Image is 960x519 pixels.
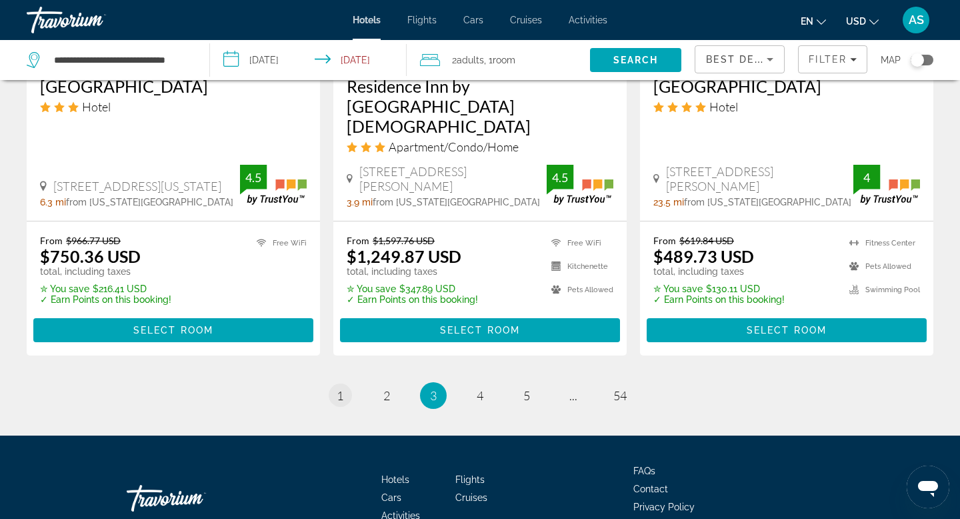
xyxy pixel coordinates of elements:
span: Flights [455,474,485,485]
span: [STREET_ADDRESS][US_STATE] [53,179,221,193]
span: Select Room [440,325,520,336]
a: [GEOGRAPHIC_DATA] [653,76,920,96]
p: ✓ Earn Points on this booking! [347,294,478,305]
span: Room [493,55,515,65]
button: Select Room [33,318,313,342]
li: Free WiFi [250,235,307,251]
ins: $489.73 USD [653,246,754,266]
a: FAQs [633,466,655,476]
a: Privacy Policy [633,502,695,512]
span: Cars [463,15,483,25]
nav: Pagination [27,382,933,409]
p: ✓ Earn Points on this booking! [40,294,171,305]
span: Contact [633,484,668,494]
span: ✮ You save [347,284,396,294]
p: $130.11 USD [653,284,785,294]
button: Change currency [846,11,879,31]
span: 23.5 mi [653,197,684,207]
span: Cruises [455,492,487,503]
a: Cruises [510,15,542,25]
span: 3 [430,388,437,403]
button: Select Room [340,318,620,342]
div: 4.5 [547,169,573,185]
button: Toggle map [901,54,933,66]
span: 1 [337,388,343,403]
span: USD [846,16,866,27]
span: From [347,235,369,246]
p: ✓ Earn Points on this booking! [653,294,785,305]
span: From [40,235,63,246]
span: ... [569,388,577,403]
span: ✮ You save [40,284,89,294]
span: from [US_STATE][GEOGRAPHIC_DATA] [373,197,540,207]
button: Travelers: 2 adults, 0 children [407,40,590,80]
span: , 1 [484,51,515,69]
span: 6.3 mi [40,197,66,207]
span: 54 [613,388,627,403]
span: ✮ You save [653,284,703,294]
button: Select check in and out date [210,40,407,80]
li: Free WiFi [545,235,613,251]
p: $347.89 USD [347,284,478,294]
div: 3 star Apartment [347,139,613,154]
a: Hotels [381,474,409,485]
del: $1,597.76 USD [373,235,435,246]
span: Apartment/Condo/Home [389,139,519,154]
span: Adults [457,55,484,65]
span: Best Deals [706,54,775,65]
p: total, including taxes [40,266,171,277]
p: total, including taxes [653,266,785,277]
span: Select Room [133,325,213,336]
span: From [653,235,676,246]
ins: $1,249.87 USD [347,246,461,266]
div: 4.5 [240,169,267,185]
span: en [801,16,813,27]
img: TrustYou guest rating badge [240,165,307,204]
span: Hotel [82,99,111,114]
a: Travorium [27,3,160,37]
span: 5 [523,388,530,403]
img: TrustYou guest rating badge [853,165,920,204]
a: Select Room [647,321,927,336]
span: Hotel [709,99,738,114]
a: [GEOGRAPHIC_DATA] [40,76,307,96]
button: Change language [801,11,826,31]
a: Hotels [353,15,381,25]
span: Select Room [747,325,827,336]
a: Cars [381,492,401,503]
span: Filter [809,54,847,65]
button: Filters [798,45,867,73]
div: 4 [853,169,880,185]
img: TrustYou guest rating badge [547,165,613,204]
p: $216.41 USD [40,284,171,294]
a: Activities [569,15,607,25]
button: User Menu [899,6,933,34]
span: 2 [452,51,484,69]
span: Search [613,55,659,65]
a: Residence Inn by [GEOGRAPHIC_DATA][DEMOGRAPHIC_DATA] [347,76,613,136]
li: Pets Allowed [843,258,920,275]
span: from [US_STATE][GEOGRAPHIC_DATA] [66,197,233,207]
iframe: Button to launch messaging window [907,466,949,508]
p: total, including taxes [347,266,478,277]
span: 2 [383,388,390,403]
a: Flights [407,15,437,25]
mat-select: Sort by [706,51,773,67]
span: Map [881,51,901,69]
div: 3 star Hotel [40,99,307,114]
div: 4 star Hotel [653,99,920,114]
li: Fitness Center [843,235,920,251]
ins: $750.36 USD [40,246,141,266]
span: [STREET_ADDRESS][PERSON_NAME] [359,164,547,193]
